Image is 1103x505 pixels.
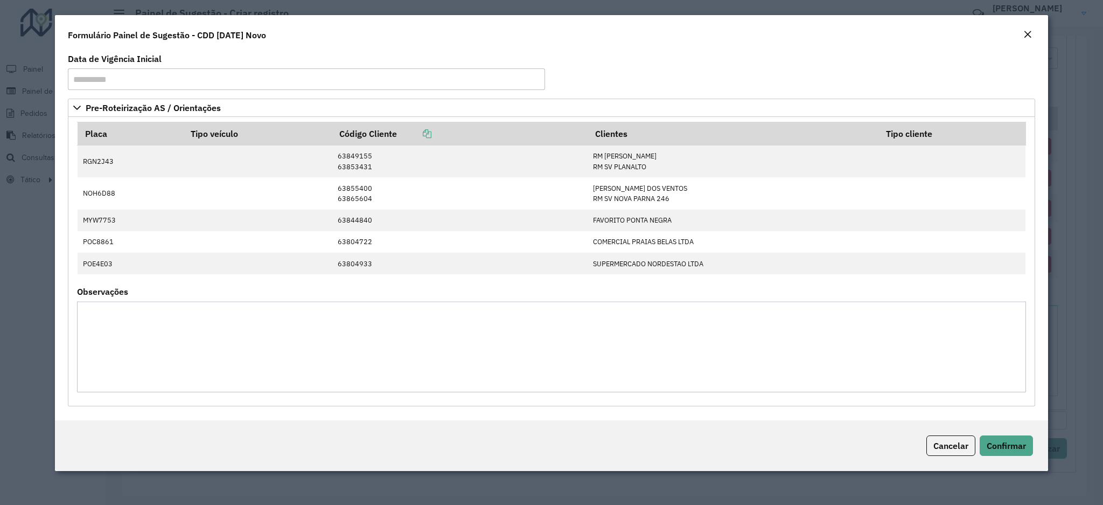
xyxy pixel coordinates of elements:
td: SUPERMERCADO NORDESTAO LTDA [588,253,879,274]
td: COMERCIAL PRAIAS BELAS LTDA [588,231,879,253]
a: Copiar [397,128,431,139]
button: Close [1020,28,1035,42]
a: Pre-Roteirização AS / Orientações [68,99,1035,117]
label: Data de Vigência Inicial [68,52,162,65]
td: NOH6D88 [78,177,183,209]
th: Código Cliente [332,122,588,146]
th: Clientes [588,122,879,146]
td: MYW7753 [78,210,183,231]
th: Tipo veículo [183,122,332,146]
td: 63844840 [332,210,588,231]
th: Placa [78,122,183,146]
label: Observações [77,285,128,298]
th: Tipo cliente [879,122,1026,146]
h4: Formulário Painel de Sugestão - CDD [DATE] Novo [68,29,266,41]
td: 63849155 63853431 [332,146,588,177]
span: Confirmar [987,440,1026,451]
button: Cancelar [926,435,975,456]
td: 63804722 [332,231,588,253]
td: 63804933 [332,253,588,274]
td: [PERSON_NAME] DOS VENTOS RM SV NOVA PARNA 246 [588,177,879,209]
em: Fechar [1023,30,1032,39]
td: 63855400 63865604 [332,177,588,209]
span: Pre-Roteirização AS / Orientações [86,103,221,112]
div: Pre-Roteirização AS / Orientações [68,117,1035,406]
td: RGN2J43 [78,146,183,177]
button: Confirmar [980,435,1033,456]
td: FAVORITO PONTA NEGRA [588,210,879,231]
td: RM [PERSON_NAME] RM SV PLANALTO [588,146,879,177]
span: Cancelar [933,440,968,451]
td: POC8861 [78,231,183,253]
td: POE4E03 [78,253,183,274]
